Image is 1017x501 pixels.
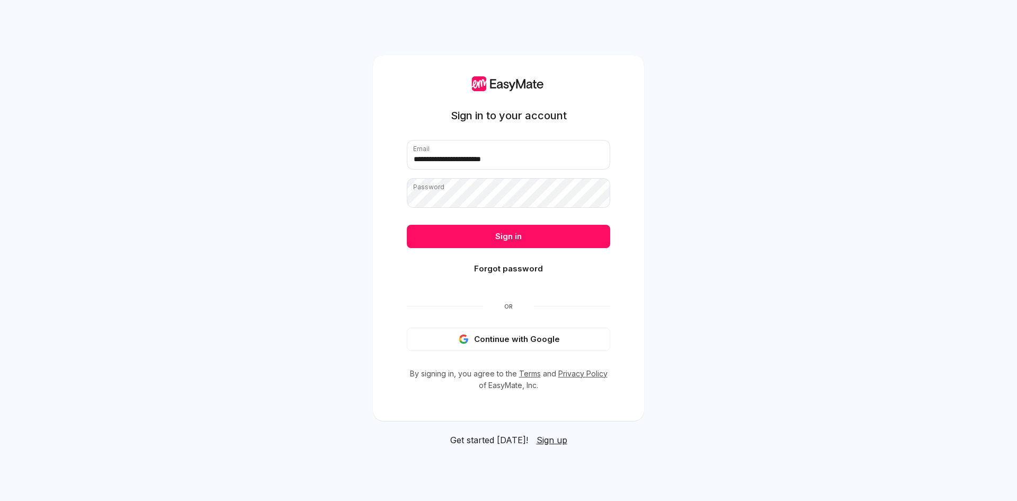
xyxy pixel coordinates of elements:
[519,369,541,378] a: Terms
[450,434,528,446] span: Get started [DATE]!
[451,108,567,123] h1: Sign in to your account
[558,369,608,378] a: Privacy Policy
[483,302,534,311] span: Or
[407,257,610,280] button: Forgot password
[537,435,567,445] span: Sign up
[407,225,610,248] button: Sign in
[407,328,610,351] button: Continue with Google
[407,368,610,391] p: By signing in, you agree to the and of EasyMate, Inc.
[537,434,567,446] a: Sign up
